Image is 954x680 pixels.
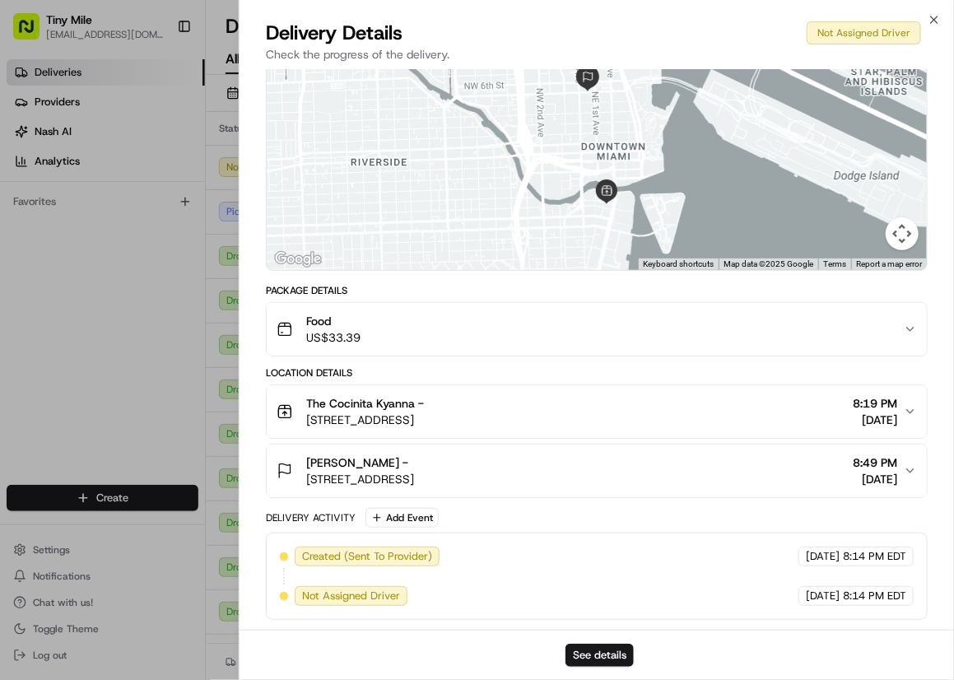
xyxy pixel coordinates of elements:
[271,249,325,270] a: Open this area in Google Maps (opens a new window)
[843,549,906,564] span: 8:14 PM EDT
[853,412,897,428] span: [DATE]
[306,471,414,487] span: [STREET_ADDRESS]
[302,549,432,564] span: Created (Sent To Provider)
[74,158,270,175] div: Start new chat
[806,549,840,564] span: [DATE]
[139,370,152,384] div: 💻
[267,445,927,497] button: [PERSON_NAME] -[STREET_ADDRESS]8:49 PM[DATE]
[886,217,919,250] button: Map camera controls
[365,508,439,528] button: Add Event
[51,256,133,269] span: [PERSON_NAME]
[255,212,300,231] button: See all
[853,454,897,471] span: 8:49 PM
[164,409,199,422] span: Pylon
[16,285,43,311] img: Dianne Alexi Soriano
[33,257,46,270] img: 1736555255976-a54dd68f-1ca7-489b-9aae-adbdc363a1c4
[266,284,928,297] div: Package Details
[156,369,264,385] span: API Documentation
[51,300,218,314] span: [PERSON_NAME] [PERSON_NAME]
[853,471,897,487] span: [DATE]
[823,259,846,268] a: Terms
[643,258,714,270] button: Keyboard shortcuts
[137,256,142,269] span: •
[724,259,813,268] span: Map data ©2025 Google
[266,511,356,524] div: Delivery Activity
[267,385,927,438] button: The Cocinita Kyanna -[STREET_ADDRESS]8:19 PM[DATE]
[74,175,226,188] div: We're available if you need us!
[230,300,264,314] span: [DATE]
[306,313,361,329] span: Food
[16,67,300,93] p: Welcome 👋
[266,366,928,380] div: Location Details
[306,395,424,412] span: The Cocinita Kyanna -
[856,259,922,268] a: Report a map error
[116,408,199,422] a: Powered byPylon
[267,303,927,356] button: FoodUS$33.39
[16,17,49,50] img: Nash
[35,158,64,188] img: 1732323095091-59ea418b-cfe3-43c8-9ae0-d0d06d6fd42c
[271,249,325,270] img: Google
[10,362,133,392] a: 📗Knowledge Base
[280,163,300,183] button: Start new chat
[806,589,840,603] span: [DATE]
[16,158,46,188] img: 1736555255976-a54dd68f-1ca7-489b-9aae-adbdc363a1c4
[33,301,46,314] img: 1736555255976-a54dd68f-1ca7-489b-9aae-adbdc363a1c4
[266,20,403,46] span: Delivery Details
[133,362,271,392] a: 💻API Documentation
[16,370,30,384] div: 📗
[16,240,43,267] img: Jandy Espique
[853,395,897,412] span: 8:19 PM
[306,454,408,471] span: [PERSON_NAME] -
[43,107,272,124] input: Clear
[565,644,634,667] button: See details
[266,46,928,63] p: Check the progress of the delivery.
[16,215,105,228] div: Past conversations
[33,369,126,385] span: Knowledge Base
[221,300,227,314] span: •
[302,589,400,603] span: Not Assigned Driver
[306,412,424,428] span: [STREET_ADDRESS]
[306,329,361,346] span: US$33.39
[146,256,179,269] span: [DATE]
[843,589,906,603] span: 8:14 PM EDT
